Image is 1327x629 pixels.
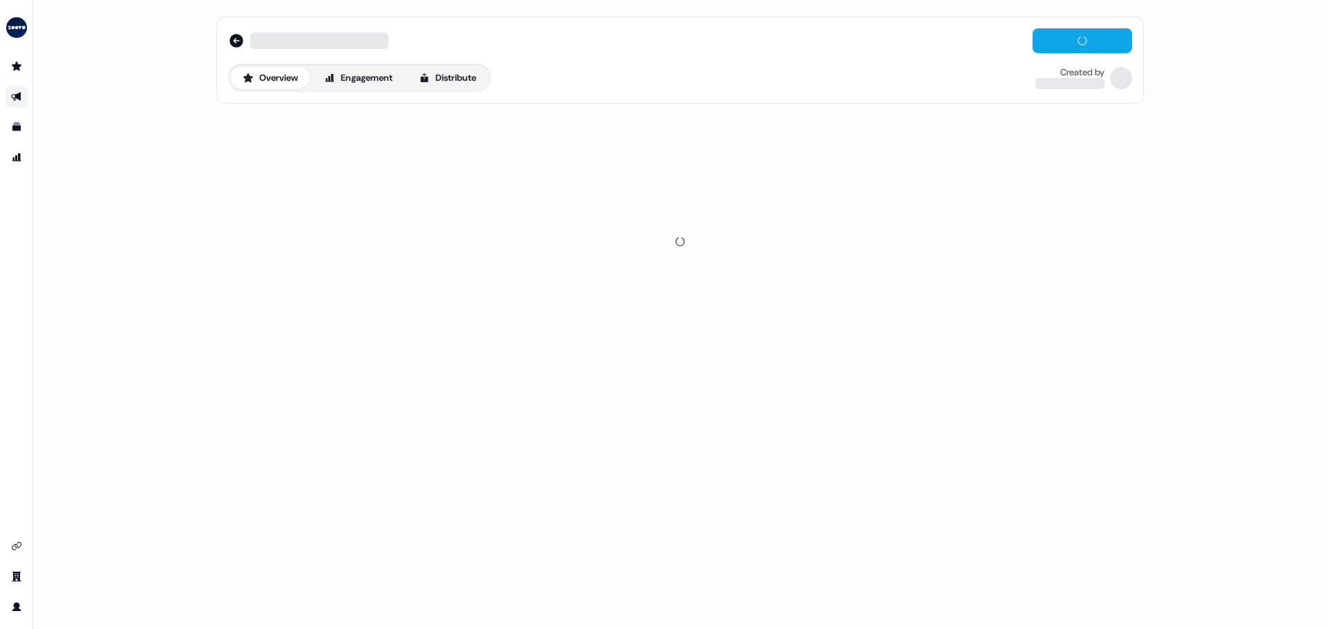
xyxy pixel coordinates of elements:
button: Distribute [407,67,488,89]
a: Go to templates [6,116,28,138]
button: Overview [231,67,310,89]
button: Engagement [312,67,404,89]
a: Go to prospects [6,55,28,77]
div: Created by [1060,67,1104,78]
a: Go to profile [6,596,28,618]
a: Go to attribution [6,146,28,168]
a: Go to integrations [6,535,28,557]
a: Go to outbound experience [6,86,28,108]
a: Go to team [6,565,28,588]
